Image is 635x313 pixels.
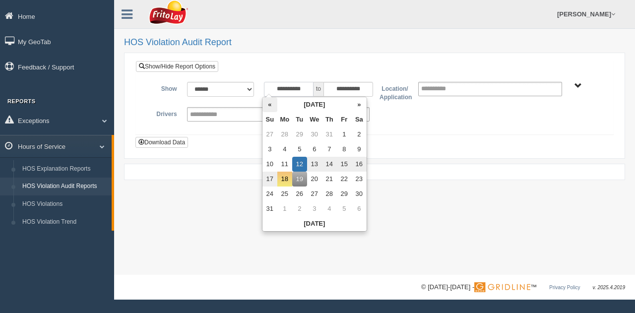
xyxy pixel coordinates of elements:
[322,112,337,127] th: Th
[143,82,182,94] label: Show
[277,157,292,172] td: 11
[337,142,352,157] td: 8
[143,107,182,119] label: Drivers
[277,142,292,157] td: 4
[277,97,352,112] th: [DATE]
[322,157,337,172] td: 14
[337,127,352,142] td: 1
[262,97,277,112] th: «
[322,201,337,216] td: 4
[307,112,322,127] th: We
[18,160,112,178] a: HOS Explanation Reports
[307,127,322,142] td: 30
[352,112,367,127] th: Sa
[307,142,322,157] td: 6
[352,187,367,201] td: 30
[18,178,112,195] a: HOS Violation Audit Reports
[352,97,367,112] th: »
[18,195,112,213] a: HOS Violations
[337,172,352,187] td: 22
[337,201,352,216] td: 5
[352,201,367,216] td: 6
[292,127,307,142] td: 29
[337,187,352,201] td: 29
[307,201,322,216] td: 3
[337,157,352,172] td: 15
[292,187,307,201] td: 26
[352,157,367,172] td: 16
[18,213,112,231] a: HOS Violation Trend
[292,142,307,157] td: 5
[292,172,307,187] td: 19
[136,61,218,72] a: Show/Hide Report Options
[375,82,413,102] label: Location/ Application
[262,142,277,157] td: 3
[352,127,367,142] td: 2
[124,38,625,48] h2: HOS Violation Audit Report
[262,112,277,127] th: Su
[292,157,307,172] td: 12
[307,157,322,172] td: 13
[262,127,277,142] td: 27
[307,187,322,201] td: 27
[421,282,625,293] div: © [DATE]-[DATE] - ™
[277,172,292,187] td: 18
[474,282,530,292] img: Gridline
[277,127,292,142] td: 28
[262,187,277,201] td: 24
[322,142,337,157] td: 7
[262,201,277,216] td: 31
[307,172,322,187] td: 20
[262,216,367,231] th: [DATE]
[352,172,367,187] td: 23
[322,187,337,201] td: 28
[135,137,188,148] button: Download Data
[262,172,277,187] td: 17
[322,172,337,187] td: 21
[322,127,337,142] td: 31
[314,82,323,97] span: to
[292,112,307,127] th: Tu
[277,187,292,201] td: 25
[277,201,292,216] td: 1
[352,142,367,157] td: 9
[337,112,352,127] th: Fr
[549,285,580,290] a: Privacy Policy
[593,285,625,290] span: v. 2025.4.2019
[277,112,292,127] th: Mo
[262,157,277,172] td: 10
[292,201,307,216] td: 2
